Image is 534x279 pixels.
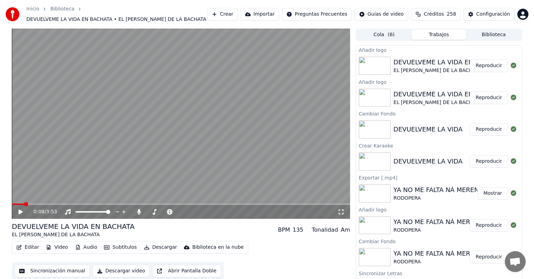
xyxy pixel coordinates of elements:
div: DEVUELVEME LA VIDA [394,157,462,166]
button: Créditos258 [411,8,461,21]
span: ( 6 ) [388,31,395,38]
button: Importar [241,8,279,21]
div: Am [341,226,350,234]
div: YA NO ME FALTA NÁ MERENGUE [394,249,492,258]
div: Exportar [.mp4] [356,173,522,182]
div: Tonalidad [312,226,338,234]
div: BPM [278,226,290,234]
div: DEVUELVEME LA VIDA [394,125,462,134]
span: Créditos [424,11,444,18]
button: Reproducir [470,59,508,72]
span: DEVUELVEME LA VIDA EN BACHATA • EL [PERSON_NAME] DE LA BACHATA [26,16,206,23]
div: RODOPERA [394,258,492,265]
div: DEVUELVEME LA VIDA EN BACHATA [394,57,504,67]
div: Añadir logo [356,205,522,214]
span: 3:53 [46,208,57,215]
div: DEVUELVEME LA VIDA EN BACHATA [394,89,504,99]
span: 258 [447,11,456,18]
button: Editar [14,242,42,252]
button: Reproducir [470,219,508,232]
div: DEVUELVEME LA VIDA EN BACHATA [12,222,135,231]
button: Video [43,242,71,252]
div: RODOPERA [394,227,492,234]
button: Audio [72,242,100,252]
div: Añadir logo [356,78,522,86]
button: Crear [207,8,238,21]
button: Descargar video [92,265,149,277]
nav: breadcrumb [26,6,207,23]
div: Configuración [476,11,510,18]
button: Mostrar [477,187,508,200]
button: Subtítulos [101,242,139,252]
div: Cambiar Fondo [356,109,522,118]
span: 0:08 [34,208,44,215]
div: Biblioteca en la nube [192,244,244,251]
div: Añadir logo [356,46,522,54]
button: Descargar [141,242,180,252]
div: Cambiar Fondo [356,237,522,245]
button: Configuración [463,8,515,21]
a: Biblioteca [50,6,74,13]
div: EL [PERSON_NAME] DE LA BACHATA [394,67,504,74]
div: YA NO ME FALTA NÁ MERENGUE [394,185,492,195]
button: Guías de video [355,8,408,21]
button: Preguntas Frecuentes [282,8,352,21]
div: RODOPERA [394,195,492,202]
a: Inicio [26,6,39,13]
button: Reproducir [470,155,508,168]
button: Biblioteca [466,30,521,40]
img: youka [6,7,19,21]
button: Trabajos [412,30,467,40]
button: Cola [357,30,412,40]
button: Reproducir [470,123,508,136]
div: / [34,208,50,215]
div: Crear Karaoke [356,141,522,150]
div: YA NO ME FALTA NÁ MERENGUE [394,217,492,227]
div: EL [PERSON_NAME] DE LA BACHATA [394,99,504,106]
div: 135 [293,226,304,234]
div: Chat abierto [505,251,526,272]
button: Abrir Pantalla Doble [152,265,221,277]
button: Reproducir [470,91,508,104]
div: EL [PERSON_NAME] DE LA BACHATA [12,231,135,238]
button: Sincronización manual [15,265,90,277]
button: Reproducir [470,251,508,263]
div: Sincronizar Letras [356,269,522,277]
